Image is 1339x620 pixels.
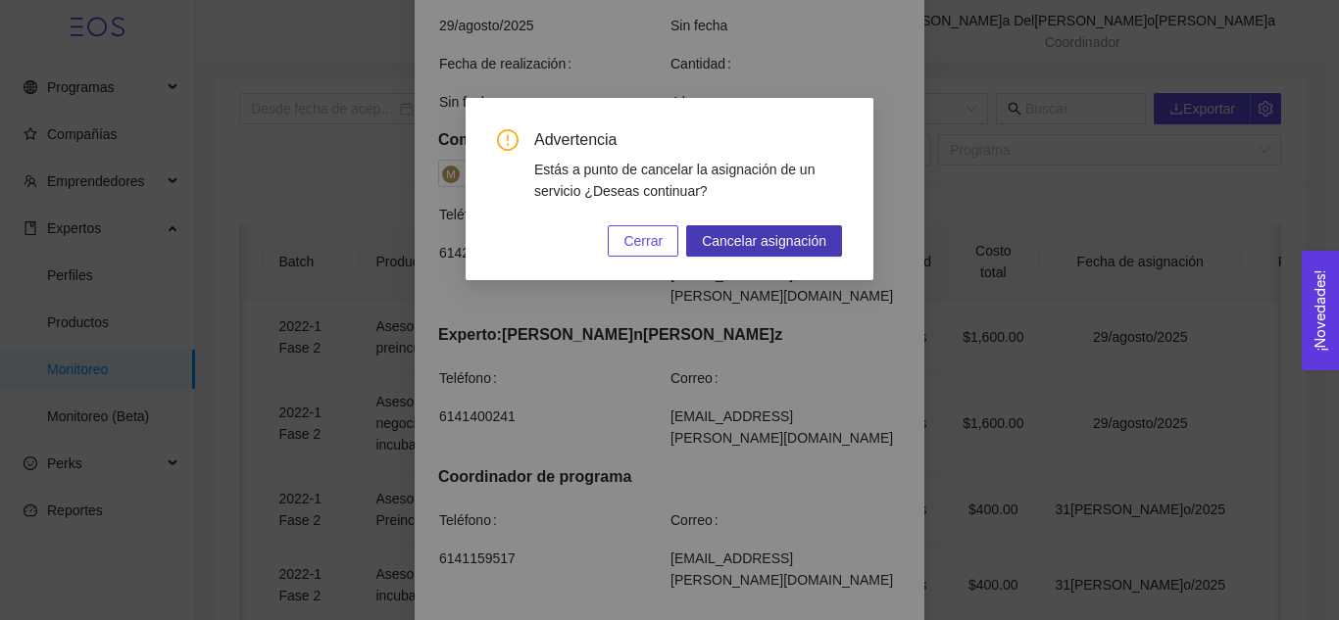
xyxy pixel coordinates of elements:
[534,159,842,202] div: Estás a punto de cancelar la asignación de un servicio ¿Deseas continuar?
[608,225,678,257] button: Cerrar
[534,129,842,151] span: Advertencia
[1302,251,1339,370] button: Open Feedback Widget
[702,230,826,252] span: Cancelar asignación
[623,230,663,252] span: Cerrar
[497,129,519,151] span: exclamation-circle
[686,225,842,257] button: Cancelar asignación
